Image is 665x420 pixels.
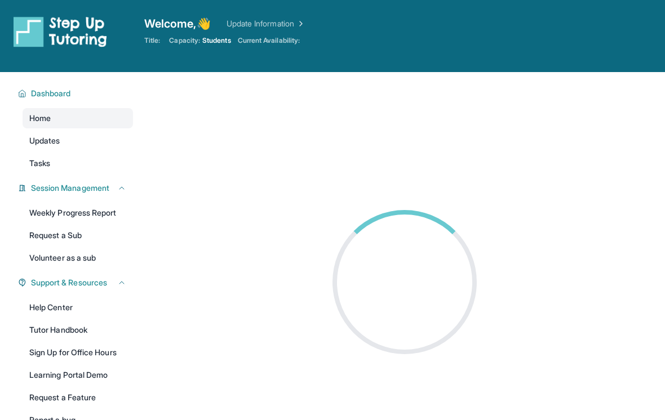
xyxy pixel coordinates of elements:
a: Sign Up for Office Hours [23,342,133,363]
span: Current Availability: [238,36,300,45]
button: Session Management [26,182,126,194]
span: Home [29,113,51,124]
a: Weekly Progress Report [23,203,133,223]
img: Chevron Right [294,18,305,29]
a: Home [23,108,133,128]
a: Learning Portal Demo [23,365,133,385]
a: Tutor Handbook [23,320,133,340]
a: Help Center [23,297,133,318]
button: Dashboard [26,88,126,99]
a: Request a Sub [23,225,133,245]
a: Updates [23,131,133,151]
a: Request a Feature [23,387,133,408]
span: Welcome, 👋 [144,16,211,32]
a: Volunteer as a sub [23,248,133,268]
span: Dashboard [31,88,71,99]
img: logo [14,16,107,47]
a: Update Information [227,18,305,29]
span: Support & Resources [31,277,107,288]
span: Capacity: [169,36,200,45]
a: Tasks [23,153,133,173]
span: Updates [29,135,60,146]
span: Students [202,36,231,45]
button: Support & Resources [26,277,126,288]
span: Title: [144,36,160,45]
span: Session Management [31,182,109,194]
span: Tasks [29,158,50,169]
